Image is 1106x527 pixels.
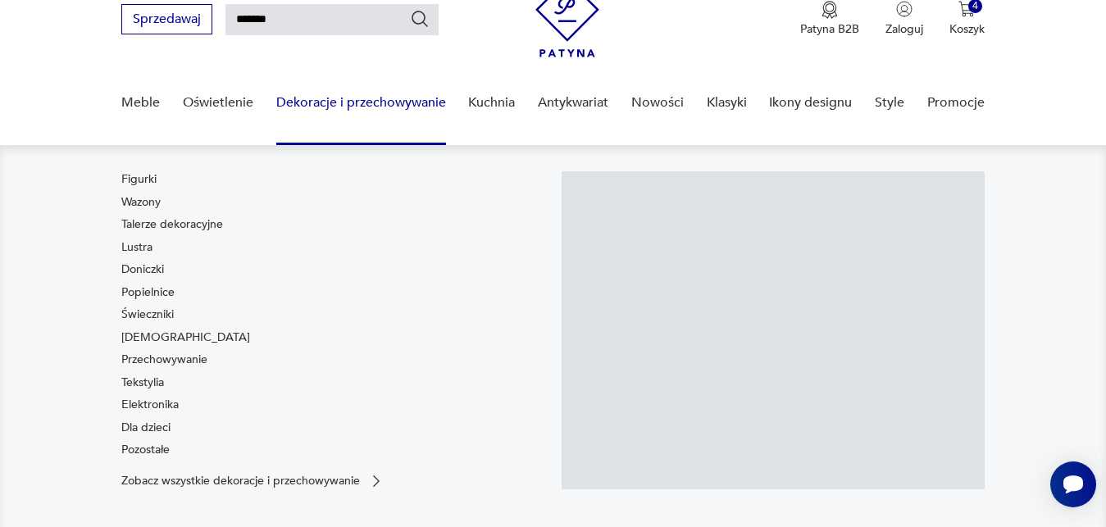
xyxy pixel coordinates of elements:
button: Sprzedawaj [121,4,212,34]
a: Style [875,71,904,134]
a: Wazony [121,194,161,211]
a: Tekstylia [121,375,164,391]
a: [DEMOGRAPHIC_DATA] [121,329,250,346]
iframe: Smartsupp widget button [1050,461,1096,507]
a: Świeczniki [121,307,174,323]
a: Przechowywanie [121,352,207,368]
a: Antykwariat [538,71,608,134]
a: Elektronika [121,397,179,413]
a: Doniczki [121,261,164,278]
a: Klasyki [707,71,747,134]
button: Szukaj [410,9,430,29]
a: Oświetlenie [183,71,253,134]
a: Nowości [631,71,684,134]
img: Ikonka użytkownika [896,1,913,17]
a: Zobacz wszystkie dekoracje i przechowywanie [121,473,385,489]
a: Pozostałe [121,442,170,458]
a: Ikona medaluPatyna B2B [800,1,859,37]
p: Koszyk [949,21,985,37]
a: Kuchnia [468,71,515,134]
a: Dla dzieci [121,420,171,436]
a: Meble [121,71,160,134]
a: Popielnice [121,284,175,301]
a: Dekoracje i przechowywanie [276,71,446,134]
button: Patyna B2B [800,1,859,37]
img: Ikona koszyka [958,1,975,17]
img: Ikona medalu [822,1,838,19]
a: Lustra [121,239,152,256]
a: Figurki [121,171,157,188]
a: Promocje [927,71,985,134]
a: Ikony designu [769,71,852,134]
p: Zaloguj [885,21,923,37]
button: 4Koszyk [949,1,985,37]
a: Sprzedawaj [121,15,212,26]
button: Zaloguj [885,1,923,37]
p: Patyna B2B [800,21,859,37]
p: Zobacz wszystkie dekoracje i przechowywanie [121,475,360,486]
a: Talerze dekoracyjne [121,216,223,233]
